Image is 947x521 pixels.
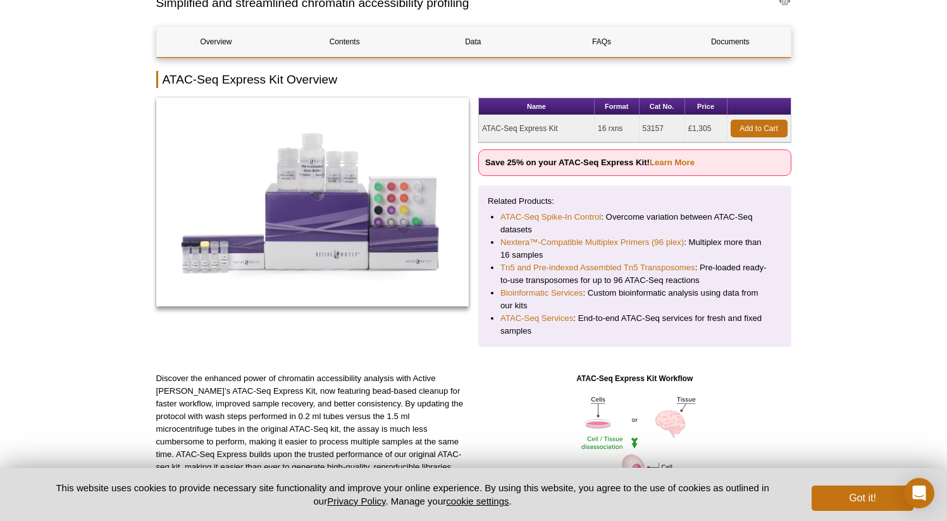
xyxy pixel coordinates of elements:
[640,98,685,115] th: Cat No.
[500,312,769,337] li: : End-to-end ATAC-Seq services for fresh and fixed samples
[500,287,769,312] li: : Custom bioinformatic analysis using data from our kits
[500,211,601,223] a: ATAC-Seq Spike-In Control
[156,97,469,306] img: ATAC-Seq Express Kit
[479,98,595,115] th: Name
[904,478,934,508] div: Open Intercom Messenger
[650,158,695,167] a: Learn More
[485,158,695,167] strong: Save 25% on your ATAC-Seq Express Kit!
[488,195,782,208] p: Related Products:
[500,312,573,325] a: ATAC-Seq Services
[595,115,640,142] td: 16 rxns
[812,486,913,511] button: Got it!
[671,27,789,57] a: Documents
[640,115,685,142] td: 53157
[542,27,661,57] a: FAQs
[595,98,640,115] th: Format
[285,27,404,57] a: Contents
[327,496,385,506] a: Privacy Policy
[414,27,533,57] a: Data
[34,481,791,508] p: This website uses cookies to provide necessary site functionality and improve your online experie...
[685,98,727,115] th: Price
[157,27,276,57] a: Overview
[500,236,769,261] li: : Multiplex more than 16 samples
[500,211,769,236] li: : Overcome variation between ATAC-Seq datasets
[156,372,469,486] p: Discover the enhanced power of chromatin accessibility analysis with Active [PERSON_NAME]’s ATAC-...
[446,496,509,506] button: cookie settings
[500,236,684,249] a: Nextera™-Compatible Multiplex Primers (96 plex)
[576,374,693,383] strong: ATAC-Seq Express Kit Workflow
[731,120,788,137] a: Add to Cart
[500,261,695,274] a: Tn5 and Pre-indexed Assembled Tn5 Transposomes
[156,71,791,88] h2: ATAC-Seq Express Kit Overview
[479,115,595,142] td: ATAC-Seq Express Kit
[500,287,583,299] a: Bioinformatic Services
[500,261,769,287] li: : Pre-loaded ready-to-use transposomes for up to 96 ATAC-Seq reactions
[685,115,727,142] td: £1,305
